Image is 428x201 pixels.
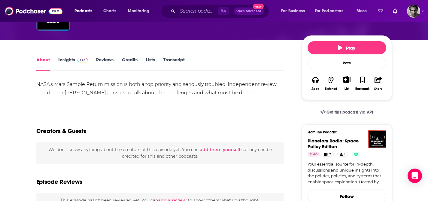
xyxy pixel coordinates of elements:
[36,127,86,135] h2: Creators & Guests
[77,58,88,62] img: Podchaser Pro
[234,8,264,15] button: Open AdvancedNew
[178,6,218,16] input: Search podcasts, credits, & more...
[36,80,284,97] div: NASA's Mars Sample Return mission is both a top priority and seriously troubled. Independent revi...
[316,105,378,120] a: Get this podcast via API
[311,87,319,91] div: Apps
[325,87,337,91] div: Listened
[355,72,370,94] button: Bookmark
[167,4,275,18] div: Search podcasts, credits, & more...
[374,87,382,91] div: Share
[163,57,185,71] a: Transcript
[344,151,345,157] span: 1
[308,152,320,157] a: 46
[407,5,420,18] button: Show profile menu
[321,152,333,157] a: 7
[355,87,369,91] div: Bookmark
[375,6,386,16] a: Show notifications dropdown
[368,130,386,148] img: Planetary Radio: Space Policy Edition
[337,152,348,157] a: 1
[338,45,355,51] span: Play
[103,7,116,15] span: Charts
[218,7,229,15] span: ⌘ K
[253,4,264,9] span: New
[370,72,386,94] button: Share
[36,57,50,71] a: About
[345,87,349,91] div: List
[352,6,374,16] button: open menu
[308,138,359,149] a: Planetary Radio: Space Policy Edition
[122,57,138,71] a: Credits
[407,5,420,18] img: User Profile
[146,57,155,71] a: Lists
[70,6,100,16] button: open menu
[315,7,344,15] span: For Podcasters
[200,147,240,152] button: add them yourself
[326,110,373,115] span: Get this podcast via API
[277,6,312,16] button: open menu
[311,6,352,16] button: open menu
[341,76,353,83] button: Show More Button
[281,7,305,15] span: For Business
[339,72,354,94] div: Show More ButtonList
[128,7,149,15] span: Monitoring
[308,72,323,94] button: Apps
[58,57,88,71] a: InsightsPodchaser Pro
[99,6,120,16] a: Charts
[407,5,420,18] span: Logged in as GaryR
[5,5,62,17] img: Podchaser - Follow, Share and Rate Podcasts
[308,57,386,69] div: Rate
[308,161,386,185] a: Your essential source for in-depth discussions and unique insights into the politics, policies, a...
[390,6,400,16] a: Show notifications dropdown
[96,57,114,71] a: Reviews
[323,72,339,94] button: Listened
[236,10,261,13] span: Open Advanced
[313,151,317,157] span: 46
[48,147,272,159] span: We don't know anything about the creators of this episode yet . You can so they can be credited f...
[357,7,367,15] span: More
[329,151,331,157] span: 7
[36,178,82,186] h3: Episode Reviews
[74,7,92,15] span: Podcasts
[408,169,422,183] div: Open Intercom Messenger
[124,6,157,16] button: open menu
[308,41,386,54] button: Play
[308,130,381,134] h3: From The Podcast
